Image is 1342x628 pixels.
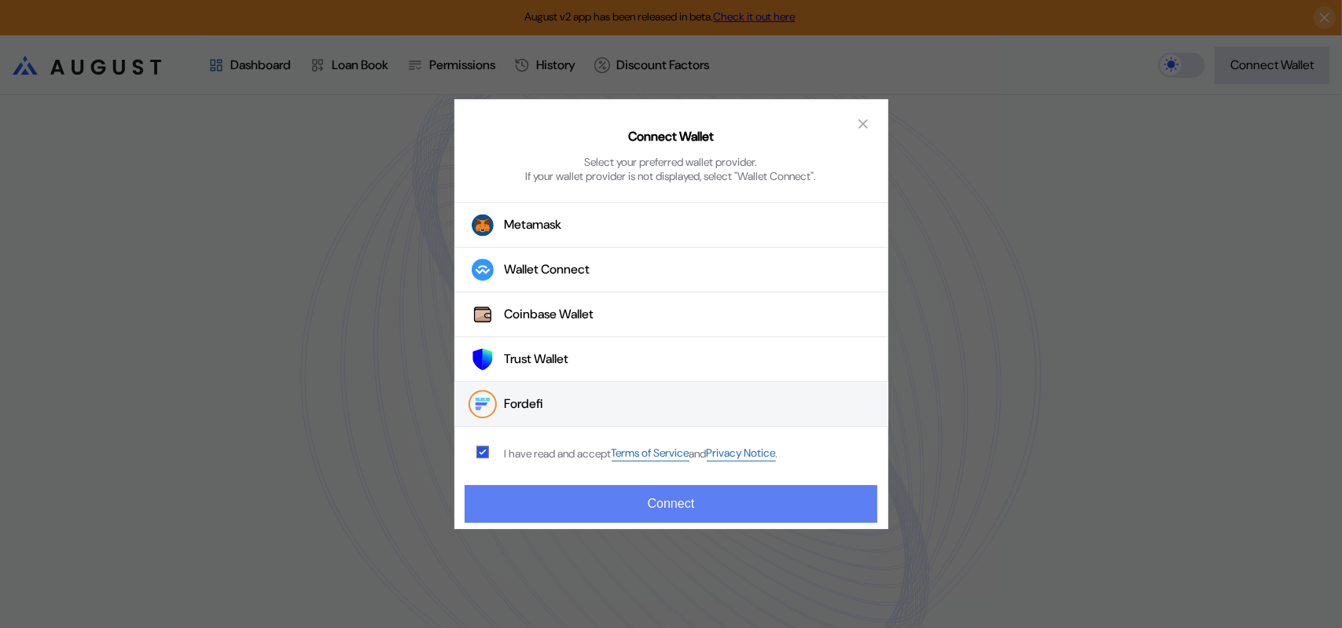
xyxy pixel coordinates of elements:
button: Coinbase WalletCoinbase Wallet [454,293,888,338]
a: Privacy Notice [707,446,776,461]
a: Terms of Service [612,446,689,461]
img: Fordefi [472,394,494,416]
button: close modal [851,112,876,137]
h2: Connect Wallet [628,128,714,145]
span: and [689,446,707,461]
button: FordefiFordefi [454,383,888,428]
button: Connect [465,485,877,523]
div: If your wallet provider is not displayed, select "Wallet Connect". [526,169,817,183]
button: Metamask [454,203,888,248]
div: Trust Wallet [505,351,569,368]
button: Trust WalletTrust Wallet [454,338,888,383]
div: Coinbase Wallet [505,307,594,323]
button: Wallet Connect [454,248,888,293]
div: Fordefi [505,396,544,413]
div: Wallet Connect [505,262,590,278]
div: I have read and accept . [505,446,778,461]
img: Trust Wallet [472,349,494,371]
img: Coinbase Wallet [472,304,494,326]
div: Metamask [505,217,562,233]
div: Select your preferred wallet provider. [585,155,758,169]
